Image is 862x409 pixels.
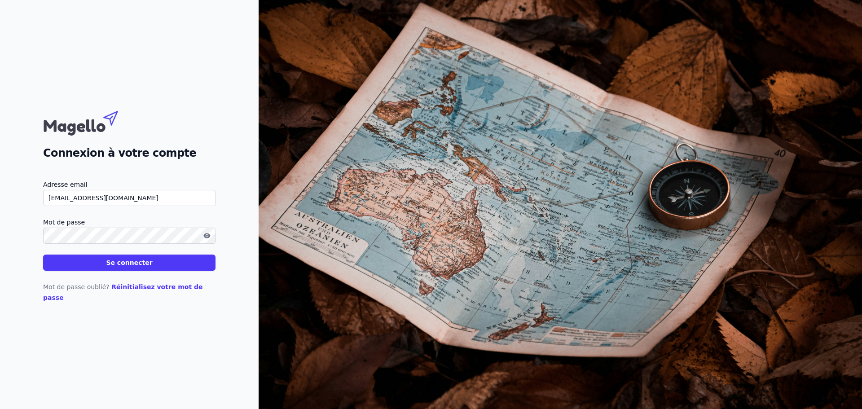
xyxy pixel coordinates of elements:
label: Adresse email [43,179,215,190]
button: Se connecter [43,255,215,271]
label: Mot de passe [43,217,215,228]
p: Mot de passe oublié? [43,281,215,303]
a: Réinitialisez votre mot de passe [43,283,203,301]
h2: Connexion à votre compte [43,145,215,161]
img: Magello [43,106,137,138]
